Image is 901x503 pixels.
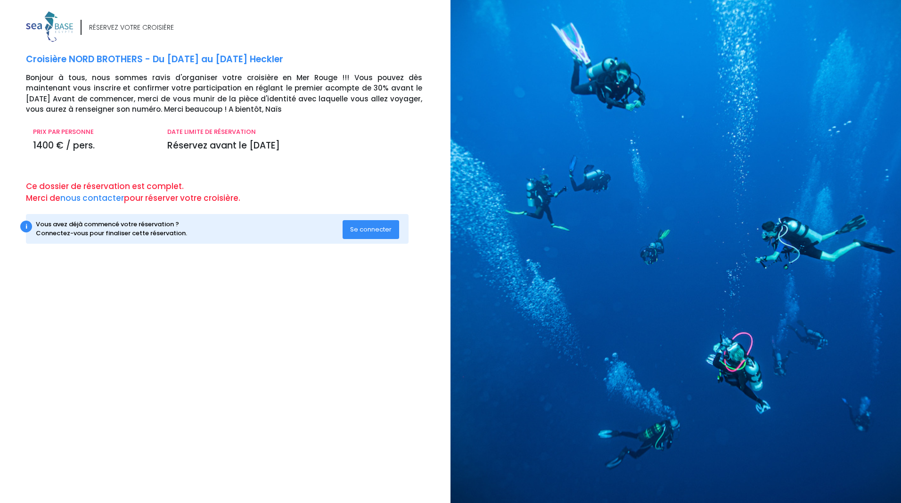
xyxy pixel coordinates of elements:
p: Bonjour à tous, nous sommes ravis d'organiser votre croisière en Mer Rouge !!! Vous pouvez dès ma... [26,73,443,115]
a: Se connecter [343,225,399,233]
div: i [20,221,32,232]
button: Se connecter [343,220,399,239]
img: logo_color1.png [26,11,73,42]
p: PRIX PAR PERSONNE [33,127,153,137]
div: Vous avez déjà commencé votre réservation ? Connectez-vous pour finaliser cette réservation. [36,220,343,238]
p: DATE LIMITE DE RÉSERVATION [167,127,422,137]
span: Se connecter [350,225,392,234]
p: Ce dossier de réservation est complet. Merci de pour réserver votre croisière. [26,181,443,205]
div: RÉSERVEZ VOTRE CROISIÈRE [89,23,174,33]
p: Réservez avant le [DATE] [167,139,422,153]
p: 1400 € / pers. [33,139,153,153]
a: nous contacter [60,192,124,204]
p: Croisière NORD BROTHERS - Du [DATE] au [DATE] Heckler [26,53,443,66]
